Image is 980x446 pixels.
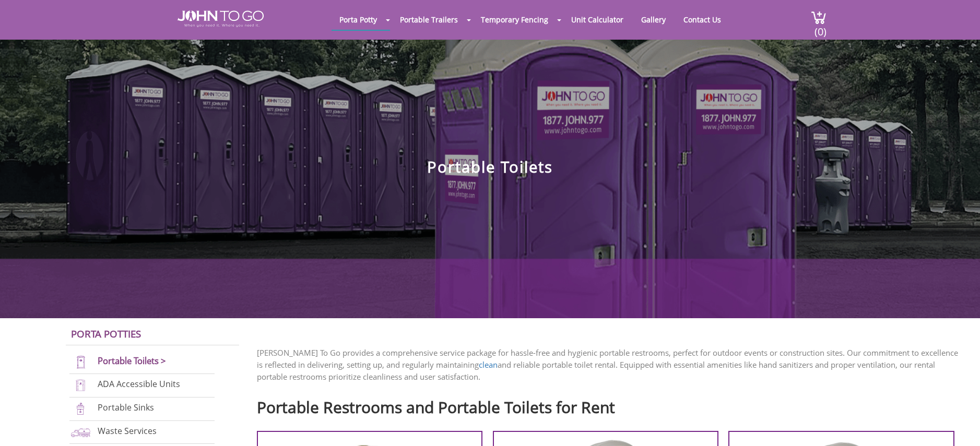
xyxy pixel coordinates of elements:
img: cart a [811,10,826,25]
img: ADA-units-new.png [69,378,92,392]
a: Porta Potty [332,9,385,30]
a: Contact Us [676,9,729,30]
a: Portable Trailers [392,9,466,30]
h2: Portable Restrooms and Portable Toilets for Rent [257,393,964,416]
a: clean [479,359,498,370]
button: Live Chat [938,404,980,446]
a: Portable Toilets > [98,355,166,367]
p: [PERSON_NAME] To Go provides a comprehensive service package for hassle-free and hygienic portabl... [257,347,964,383]
a: Gallery [633,9,674,30]
img: portable-toilets-new.png [69,355,92,369]
span: (0) [814,16,826,39]
a: ADA Accessible Units [98,379,180,390]
a: Unit Calculator [563,9,631,30]
a: Temporary Fencing [473,9,556,30]
a: Porta Potties [71,327,141,340]
img: JOHN to go [178,10,264,27]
